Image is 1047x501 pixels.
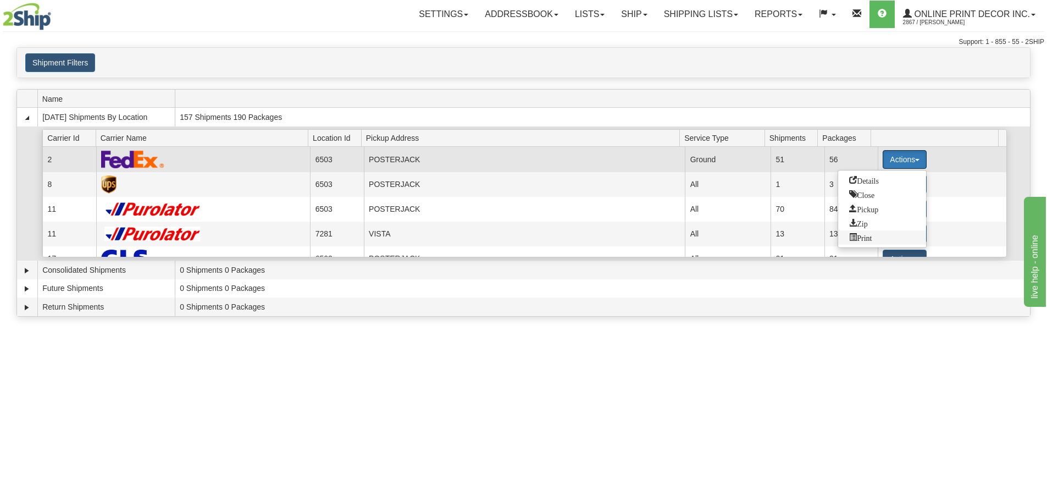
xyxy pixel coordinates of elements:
[838,202,926,216] a: Request a carrier pickup
[175,298,1030,316] td: 0 Shipments 0 Packages
[310,197,363,222] td: 6503
[37,108,175,126] td: [DATE] Shipments By Location
[838,230,926,245] a: Print or Download All Shipping Documents in one file
[101,227,205,241] img: Purolator
[21,283,32,294] a: Expand
[47,129,96,146] span: Carrier Id
[824,197,878,222] td: 84
[746,1,811,28] a: Reports
[42,172,96,197] td: 8
[37,261,175,279] td: Consolidated Shipments
[21,265,32,276] a: Expand
[175,279,1030,298] td: 0 Shipments 0 Packages
[1022,194,1046,306] iframe: chat widget
[769,129,818,146] span: Shipments
[3,3,51,30] img: logo2867.jpg
[101,150,164,168] img: FedEx Express®
[912,9,1030,19] span: Online Print Decor Inc.
[883,250,927,268] button: Actions
[849,190,874,198] span: Close
[895,1,1044,28] a: Online Print Decor Inc. 2867 / [PERSON_NAME]
[883,150,927,169] button: Actions
[37,279,175,298] td: Future Shipments
[771,197,824,222] td: 70
[685,222,771,246] td: All
[42,197,96,222] td: 11
[364,147,685,172] td: POSTERJACK
[8,7,102,20] div: live help - online
[613,1,655,28] a: Ship
[849,176,879,184] span: Details
[21,112,32,123] a: Collapse
[824,222,878,246] td: 13
[822,129,871,146] span: Packages
[364,197,685,222] td: POSTERJACK
[42,222,96,246] td: 11
[411,1,477,28] a: Settings
[771,172,824,197] td: 1
[42,90,175,107] span: Name
[567,1,613,28] a: Lists
[310,246,363,271] td: 6503
[313,129,361,146] span: Location Id
[849,205,878,212] span: Pickup
[366,129,680,146] span: Pickup Address
[310,222,363,246] td: 7281
[824,147,878,172] td: 56
[824,172,878,197] td: 3
[838,188,926,202] a: Close this group
[771,147,824,172] td: 51
[685,172,771,197] td: All
[824,246,878,271] td: 31
[849,219,867,227] span: Zip
[685,147,771,172] td: Ground
[684,129,765,146] span: Service Type
[310,147,363,172] td: 6503
[42,147,96,172] td: 2
[903,17,985,28] span: 2867 / [PERSON_NAME]
[25,53,95,72] button: Shipment Filters
[101,202,205,217] img: Purolator
[364,172,685,197] td: POSTERJACK
[849,233,872,241] span: Print
[101,129,308,146] span: Carrier Name
[175,108,1030,126] td: 157 Shipments 190 Packages
[175,261,1030,279] td: 0 Shipments 0 Packages
[3,37,1044,47] div: Support: 1 - 855 - 55 - 2SHIP
[656,1,746,28] a: Shipping lists
[37,298,175,316] td: Return Shipments
[21,302,32,313] a: Expand
[685,246,771,271] td: All
[310,172,363,197] td: 6503
[364,246,685,271] td: POSTERJACK
[477,1,567,28] a: Addressbook
[838,173,926,188] a: Go to Details view
[364,222,685,246] td: VISTA
[42,246,96,271] td: 17
[838,216,926,230] a: Zip and Download All Shipping Documents
[685,197,771,222] td: All
[771,246,824,271] td: 21
[101,175,117,194] img: UPS
[101,250,155,268] img: GLS Canada
[771,222,824,246] td: 13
